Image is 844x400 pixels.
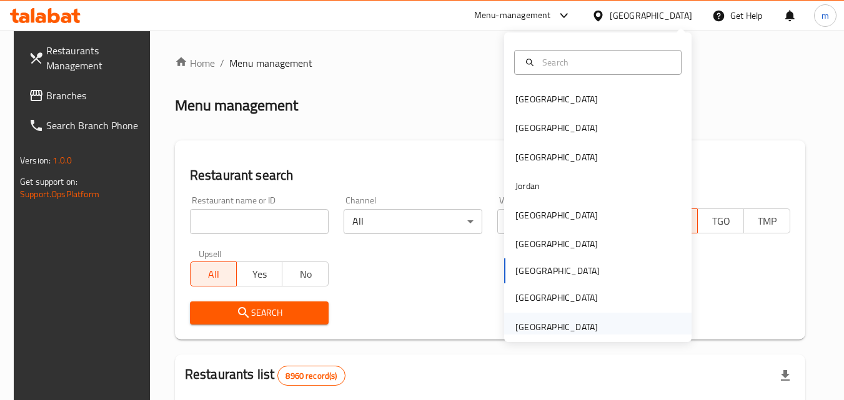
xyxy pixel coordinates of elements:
div: [GEOGRAPHIC_DATA] [515,320,598,334]
div: [GEOGRAPHIC_DATA] [515,121,598,135]
button: Search [190,301,329,324]
div: Jordan [515,179,540,193]
a: Support.OpsPlatform [20,186,99,202]
div: All [344,209,482,234]
a: Restaurants Management [19,36,155,80]
label: Upsell [199,249,222,258]
span: All [196,265,232,283]
span: 8960 record(s) [278,370,344,382]
span: No [287,265,324,283]
h2: Restaurants list [185,365,345,386]
div: Menu-management [474,8,551,23]
span: Restaurants Management [46,43,145,73]
div: [GEOGRAPHIC_DATA] [610,9,692,22]
span: TMP [749,212,785,230]
span: Get support on: [20,173,77,190]
div: [GEOGRAPHIC_DATA] [515,237,598,251]
a: Branches [19,80,155,110]
span: Menu management [229,56,312,71]
span: m [822,9,829,22]
button: Yes [236,261,283,286]
div: Total records count [277,366,345,386]
span: Version: [20,152,51,168]
a: Search Branch Phone [19,110,155,140]
span: Yes [242,265,278,283]
span: Search Branch Phone [46,118,145,133]
h2: Menu management [175,95,298,115]
input: Search [537,56,673,69]
div: All [497,209,636,234]
span: TGO [703,212,739,230]
span: 1.0.0 [52,152,72,168]
nav: breadcrumb [175,56,805,71]
span: Branches [46,88,145,103]
button: TMP [743,208,790,233]
div: [GEOGRAPHIC_DATA] [515,208,598,222]
div: [GEOGRAPHIC_DATA] [515,92,598,106]
div: Export file [770,361,800,391]
li: / [220,56,224,71]
button: TGO [697,208,744,233]
span: Search [200,305,319,321]
a: Home [175,56,215,71]
input: Search for restaurant name or ID.. [190,209,329,234]
button: No [282,261,329,286]
div: [GEOGRAPHIC_DATA] [515,150,598,164]
button: All [190,261,237,286]
div: [GEOGRAPHIC_DATA] [515,291,598,305]
h2: Restaurant search [190,166,790,185]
